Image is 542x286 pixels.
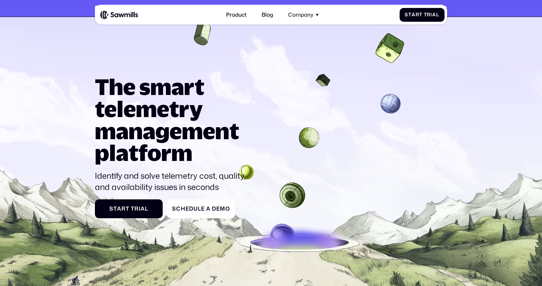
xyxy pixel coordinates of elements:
[432,12,436,18] span: a
[134,206,139,212] span: r
[113,206,117,212] span: t
[225,206,230,212] span: o
[172,206,176,212] span: S
[427,12,430,18] span: r
[189,206,193,212] span: d
[185,206,189,212] span: e
[131,206,134,212] span: T
[145,206,148,212] span: l
[424,12,427,18] span: T
[405,12,408,18] span: S
[95,199,163,218] a: StartTrial
[288,12,313,18] div: Company
[126,206,129,212] span: t
[201,206,205,212] span: e
[141,206,145,212] span: a
[95,76,252,163] h1: The smart telemetry management platform
[139,206,141,212] span: i
[220,206,225,212] span: m
[436,12,439,18] span: l
[430,12,432,18] span: i
[416,12,419,18] span: r
[412,12,416,18] span: a
[181,206,185,212] span: h
[284,8,323,22] div: Company
[419,12,422,18] span: t
[222,8,251,22] a: Product
[408,12,412,18] span: t
[121,206,126,212] span: r
[176,206,181,212] span: c
[216,206,220,212] span: e
[206,206,210,212] span: a
[117,206,121,212] span: a
[109,206,113,212] span: S
[212,206,216,212] span: D
[198,206,201,212] span: l
[193,206,198,212] span: u
[167,199,235,218] a: ScheduleaDemo
[258,8,277,22] a: Blog
[400,8,445,22] a: StartTrial
[95,170,252,193] p: Identify and solve telemetry cost, quality, and availability issues in seconds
